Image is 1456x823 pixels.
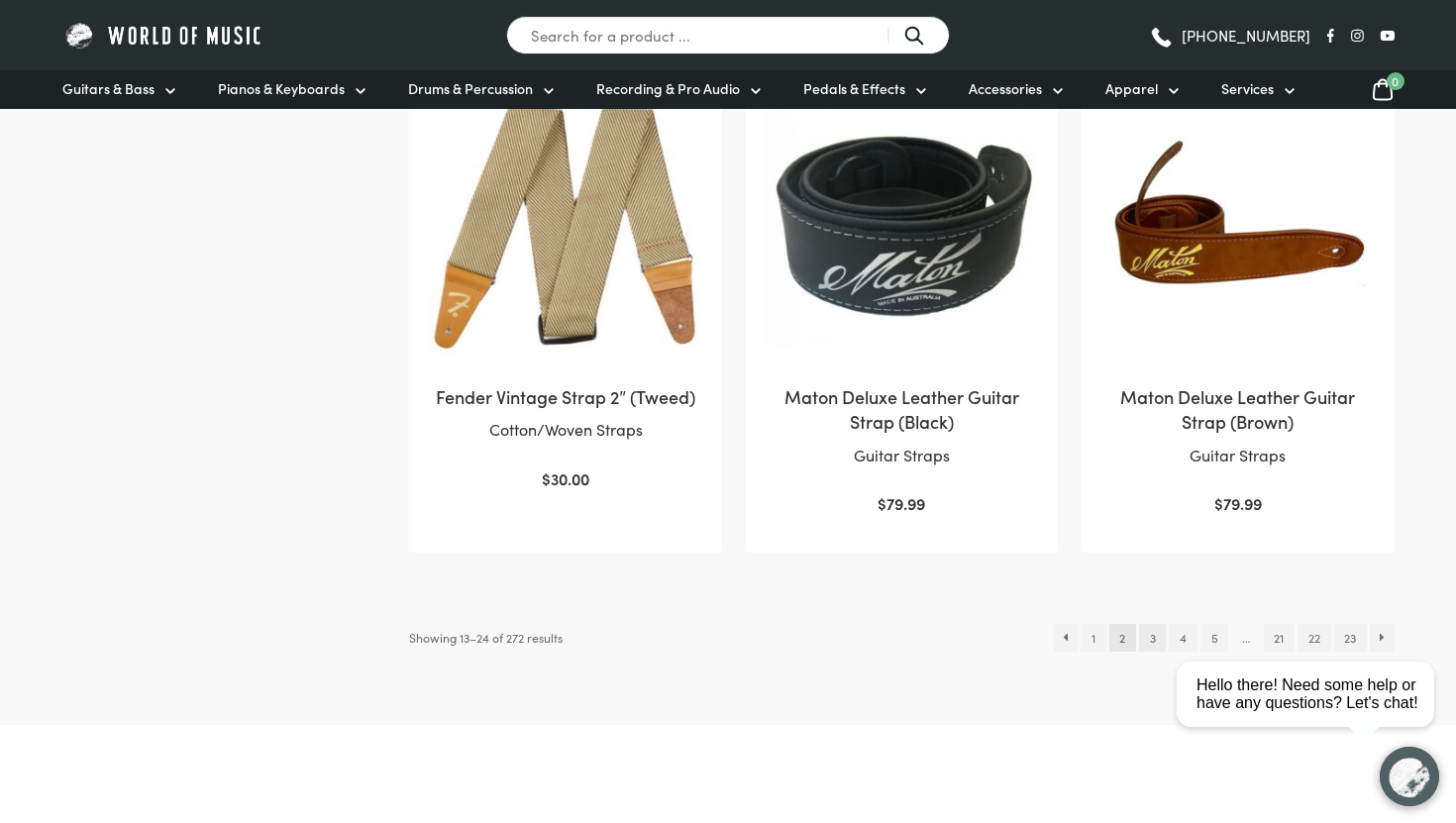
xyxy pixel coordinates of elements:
span: Page 2 [1109,624,1136,652]
a: ← [1054,624,1079,652]
p: Guitar Straps [1101,443,1374,468]
a: Page 3 [1139,624,1166,652]
h2: Fender Vintage Strap 2″ (Tweed) [429,384,701,409]
span: Drums & Percussion [408,78,533,99]
img: Maton Deluxe Leather Strap Brown [1101,92,1374,364]
a: [PHONE_NUMBER] [1149,21,1310,51]
span: $ [878,492,886,514]
h2: Maton Deluxe Leather Guitar Strap (Brown) [1101,384,1374,434]
p: Guitar Straps [766,443,1038,468]
span: Recording & Pro Audio [596,78,740,99]
span: $ [542,467,551,489]
p: Cotton/Woven Straps [429,417,701,443]
bdi: 79.99 [878,492,925,514]
input: Search for a product ... [506,16,950,54]
h2: Maton Deluxe Leather Guitar Strap (Black) [766,384,1038,434]
a: Fender Vintage Strap 2″ (Tweed)Cotton/Woven Straps $30.00 [429,92,701,492]
span: $ [1214,492,1223,514]
span: Pedals & Effects [803,78,905,99]
p: Showing 13–24 of 272 results [409,624,563,652]
a: Maton Deluxe Leather Guitar Strap (Black)Guitar Straps $79.99 [766,92,1038,517]
span: Services [1221,78,1274,99]
span: Guitars & Bass [62,78,155,99]
span: Pianos & Keyboards [218,78,345,99]
span: Accessories [969,78,1042,99]
span: Apparel [1105,78,1158,99]
bdi: 30.00 [542,467,589,489]
a: Maton Deluxe Leather Guitar Strap (Brown)Guitar Straps $79.99 [1101,92,1374,517]
bdi: 79.99 [1214,492,1262,514]
nav: Product Pagination [1054,624,1395,652]
img: Maton Deluxe Leather Strap Black [766,92,1038,364]
iframe: Chat with our support team [1169,605,1456,823]
img: World of Music [62,20,265,51]
img: Fender Vintage Tweed Strap [429,92,701,364]
span: 0 [1387,72,1404,90]
a: Page 1 [1081,624,1105,652]
span: [PHONE_NUMBER] [1182,28,1310,43]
